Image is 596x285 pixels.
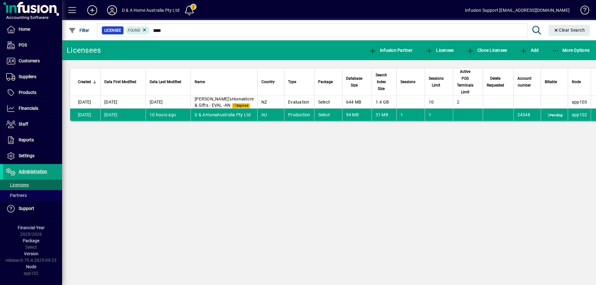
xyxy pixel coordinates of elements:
td: 1 [396,109,425,121]
button: Add [518,45,540,56]
span: Financial Year [18,225,45,230]
button: Clear [549,25,590,36]
td: AU [257,109,284,121]
div: Billable [545,78,564,85]
a: Knowledge Base [576,1,588,21]
a: Reports [3,132,62,148]
td: [DATE] [70,109,100,121]
span: Created [78,78,91,85]
span: D & A Australia Pty Ltd [195,112,251,117]
a: Settings [3,148,62,164]
td: 1.4 GB [372,96,396,109]
span: Licensees [6,182,29,187]
div: Infusion Support [EMAIL_ADDRESS][DOMAIN_NAME] [465,5,570,15]
span: Licensee [426,48,454,53]
span: Customers [19,58,40,63]
td: 2 [453,96,483,109]
div: Database Size [346,75,368,89]
button: Filter [67,25,91,36]
span: Products [19,90,36,95]
span: Expired [232,103,250,108]
span: Billable [545,78,557,85]
span: Pending [546,113,564,118]
div: Name [195,78,254,85]
span: Package [318,78,333,85]
a: Products [3,85,62,100]
span: Sessions Limit [429,75,444,89]
span: Delete Requested [487,75,504,89]
td: 24348 [513,109,541,121]
span: Found [128,28,140,33]
span: Suppliers [19,74,36,79]
span: Country [261,78,275,85]
span: Data Last Modified [150,78,181,85]
td: [DATE] [146,96,191,109]
div: Package [318,78,338,85]
span: Type [288,78,296,85]
span: POS [19,42,27,47]
mat-chip: Found Status: Found [125,26,150,34]
span: Version [24,251,38,256]
span: Filter [69,28,89,33]
span: More Options [552,48,590,53]
div: D & A Home Australia Pty Ltd [122,5,179,15]
a: Customers [3,53,62,69]
a: Licensees [3,180,62,190]
span: Database Size [346,75,362,89]
td: 94 MB [342,109,372,121]
td: Select [314,109,342,121]
span: Account number [517,75,531,89]
td: 10 [425,96,453,109]
button: Clone Licensee [465,45,508,56]
em: Home [232,96,243,101]
td: [DATE] [100,109,146,121]
td: 31 MB [372,109,396,121]
span: Add [520,48,539,53]
div: Licensees [67,45,101,55]
td: 1 [425,109,453,121]
a: Financials [3,101,62,116]
span: Settings [19,153,34,158]
div: Sessions Limit [429,75,449,89]
span: Licensee [104,27,121,33]
div: Active POS Terminals Limit [457,68,479,96]
button: Profile [102,5,122,16]
button: Licensee [424,45,455,56]
div: Country [261,78,280,85]
td: 10 hours ago [146,109,191,121]
td: 644 MB [342,96,372,109]
span: Active POS Terminals Limit [457,68,473,96]
span: Node [572,78,581,85]
span: Staff [19,122,28,127]
td: Select [314,96,342,109]
span: app103.prod.infusionbusinesssoftware.com [572,100,587,105]
span: Search Index Size [376,72,387,92]
span: [PERSON_NAME]'s store & Gifts - EVAL -AN [195,96,254,108]
td: [DATE] [100,96,146,109]
span: Name [195,78,205,85]
span: Clone Licensee [467,48,507,53]
td: Evaluation [284,96,314,109]
span: Sessions [400,78,415,85]
div: Data Last Modified [150,78,187,85]
button: Add [82,5,102,16]
span: Administration [19,169,47,174]
a: Partners [3,190,62,201]
span: app102.prod.infusionbusinesssoftware.com [572,112,587,117]
em: Home [205,112,217,117]
span: Partners [6,193,27,198]
span: Infusion Partner [369,48,413,53]
div: Search Index Size [376,72,393,92]
span: Package [23,238,39,243]
div: Delete Requested [487,75,510,89]
span: Financials [19,106,38,111]
a: Suppliers [3,69,62,85]
span: Reports [19,137,34,142]
a: Support [3,201,62,216]
a: POS [3,38,62,53]
span: Node [26,264,36,269]
span: Home [19,27,30,32]
a: Staff [3,117,62,132]
span: Clear Search [553,28,585,33]
div: Sessions [400,78,421,85]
